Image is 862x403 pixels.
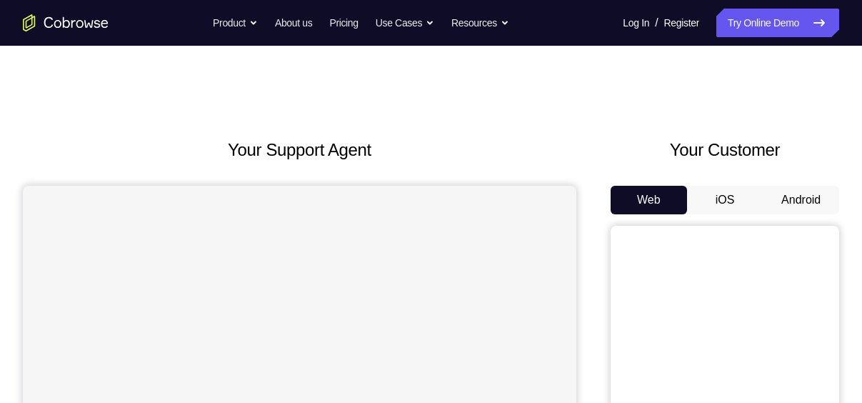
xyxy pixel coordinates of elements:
a: Log In [623,9,649,37]
button: Use Cases [376,9,434,37]
button: iOS [687,186,763,214]
a: About us [275,9,312,37]
button: Product [213,9,258,37]
span: / [655,14,658,31]
button: Android [763,186,839,214]
button: Resources [451,9,509,37]
a: Go to the home page [23,14,109,31]
a: Try Online Demo [716,9,839,37]
a: Register [664,9,699,37]
h2: Your Support Agent [23,137,576,163]
button: Web [611,186,687,214]
h2: Your Customer [611,137,839,163]
a: Pricing [329,9,358,37]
